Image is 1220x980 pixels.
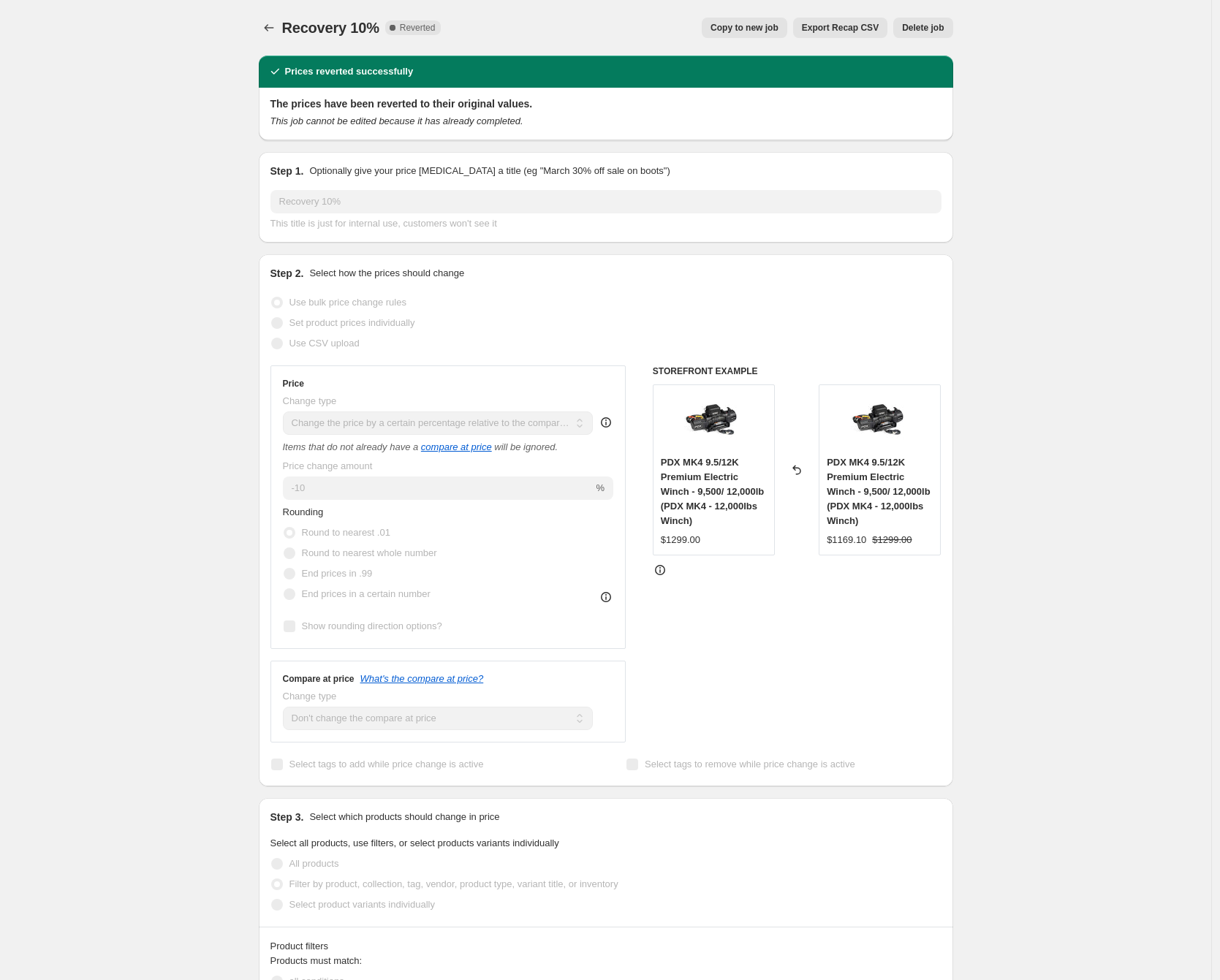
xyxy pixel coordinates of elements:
span: End prices in a certain number [302,588,431,599]
span: Show rounding direction options? [302,620,442,631]
h6: STOREFRONT EXAMPLE [653,365,941,377]
span: Change type [283,395,337,406]
span: Use bulk price change rules [289,297,406,308]
input: -20 [283,476,594,500]
span: All products [289,858,339,869]
p: Optionally give your price [MEDICAL_DATA] a title (eg "March 30% off sale on boots") [309,164,670,178]
span: Reverted [400,22,436,34]
span: Recovery 10% [282,20,379,36]
p: Select which products should change in price [309,810,499,824]
span: Price change amount [283,460,373,471]
span: Copy to new job [711,22,778,34]
span: % [596,482,605,493]
div: Product filters [270,939,941,954]
div: $1169.10 [827,533,866,547]
span: This title is just for internal use, customers won't see it [270,218,497,229]
h2: Prices reverted successfully [285,64,414,79]
p: Select how the prices should change [309,266,464,281]
i: This job cannot be edited because it has already completed. [270,115,523,126]
input: 30% off holiday sale [270,190,941,213]
span: Round to nearest .01 [302,527,390,538]
button: What's the compare at price? [360,673,484,684]
span: Delete job [902,22,944,34]
div: help [599,415,613,430]
span: Filter by product, collection, tag, vendor, product type, variant title, or inventory [289,878,618,889]
button: Copy to new job [702,18,787,38]
div: $1299.00 [661,533,700,547]
span: PDX MK4 9.5/12K Premium Electric Winch - 9,500/ 12,000lb (PDX MK4 - 12,000lbs Winch) [827,457,931,526]
span: Round to nearest whole number [302,547,437,558]
span: Select all products, use filters, or select products variants individually [270,837,559,848]
h2: Step 3. [270,810,304,824]
span: Select tags to remove while price change is active [645,759,855,770]
button: Export Recap CSV [793,18,887,38]
button: Delete job [893,18,952,38]
span: Use CSV upload [289,338,360,349]
span: End prices in .99 [302,568,373,579]
span: Products must match: [270,955,363,966]
button: compare at price [421,441,492,452]
h3: Compare at price [283,673,355,685]
span: Rounding [283,506,324,517]
span: Set product prices individually [289,317,415,328]
span: PDX MK4 9.5/12K Premium Electric Winch - 9,500/ 12,000lb (PDX MK4 - 12,000lbs Winch) [661,457,765,526]
h2: Step 1. [270,164,304,178]
img: pdxmk4b_80x.jpg [684,392,743,451]
i: will be ignored. [494,441,558,452]
img: pdxmk4b_80x.jpg [851,392,909,451]
h2: The prices have been reverted to their original values. [270,96,941,111]
strike: $1299.00 [872,533,912,547]
i: Items that do not already have a [283,441,419,452]
span: Export Recap CSV [802,22,879,34]
button: Price change jobs [259,18,279,38]
span: Select tags to add while price change is active [289,759,484,770]
span: Change type [283,691,337,702]
h2: Step 2. [270,266,304,281]
span: Select product variants individually [289,899,435,910]
h3: Price [283,378,304,390]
